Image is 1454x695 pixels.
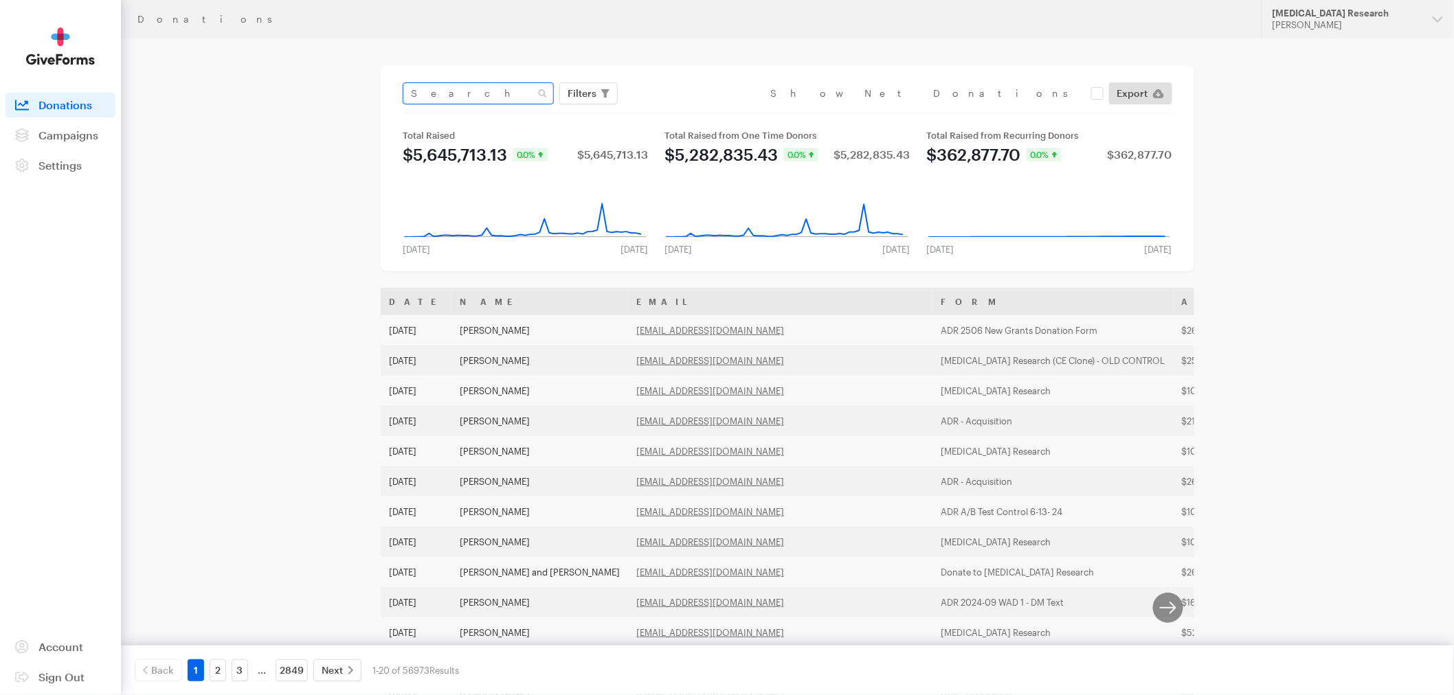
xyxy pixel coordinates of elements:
[932,288,1174,315] th: Form
[1273,8,1422,19] div: [MEDICAL_DATA] Research
[932,376,1174,406] td: [MEDICAL_DATA] Research
[636,627,784,638] a: [EMAIL_ADDRESS][DOMAIN_NAME]
[276,659,308,681] a: 2849
[932,497,1174,527] td: ADR A/B Test Control 6-13- 24
[932,406,1174,436] td: ADR - Acquisition
[451,345,628,376] td: [PERSON_NAME]
[1174,376,1285,406] td: $100.00
[451,587,628,617] td: [PERSON_NAME]
[636,325,784,336] a: [EMAIL_ADDRESS][DOMAIN_NAME]
[381,497,451,527] td: [DATE]
[38,98,92,111] span: Donations
[381,617,451,648] td: [DATE]
[381,527,451,557] td: [DATE]
[26,27,95,65] img: GiveForms
[38,159,82,172] span: Settings
[636,536,784,547] a: [EMAIL_ADDRESS][DOMAIN_NAME]
[451,288,628,315] th: Name
[636,597,784,608] a: [EMAIL_ADDRESS][DOMAIN_NAME]
[381,587,451,617] td: [DATE]
[664,146,778,163] div: $5,282,835.43
[932,436,1174,466] td: [MEDICAL_DATA] Research
[1174,315,1285,345] td: $26.58
[38,128,98,141] span: Campaigns
[1174,527,1285,557] td: $100.00
[927,130,1172,141] div: Total Raised from Recurring Donors
[932,466,1174,497] td: ADR - Acquisition
[451,436,628,466] td: [PERSON_NAME]
[656,244,700,255] div: [DATE]
[451,557,628,587] td: [PERSON_NAME] and [PERSON_NAME]
[451,527,628,557] td: [PERSON_NAME]
[38,640,83,653] span: Account
[232,659,248,681] a: 3
[932,315,1174,345] td: ADR 2506 New Grants Donation Form
[636,476,784,487] a: [EMAIL_ADDRESS][DOMAIN_NAME]
[932,587,1174,617] td: ADR 2024-09 WAD 1 - DM Text
[1174,587,1285,617] td: $16.07
[1109,82,1172,104] a: Export
[1117,85,1148,102] span: Export
[834,149,910,160] div: $5,282,835.43
[1174,497,1285,527] td: $100.00
[451,406,628,436] td: [PERSON_NAME]
[429,665,459,676] span: Results
[1174,288,1285,315] th: Amount
[381,557,451,587] td: [DATE]
[5,123,115,148] a: Campaigns
[5,153,115,178] a: Settings
[636,506,784,517] a: [EMAIL_ADDRESS][DOMAIN_NAME]
[322,662,343,679] span: Next
[636,567,784,578] a: [EMAIL_ADDRESS][DOMAIN_NAME]
[5,635,115,659] a: Account
[381,288,451,315] th: Date
[636,446,784,457] a: [EMAIL_ADDRESS][DOMAIN_NAME]
[451,315,628,345] td: [PERSON_NAME]
[403,146,507,163] div: $5,645,713.13
[451,466,628,497] td: [PERSON_NAME]
[381,315,451,345] td: [DATE]
[1273,19,1422,31] div: [PERSON_NAME]
[403,82,554,104] input: Search Name & Email
[568,85,596,102] span: Filters
[559,82,618,104] button: Filters
[628,288,932,315] th: Email
[1174,557,1285,587] td: $262.92
[5,93,115,117] a: Donations
[664,130,910,141] div: Total Raised from One Time Donors
[919,244,963,255] div: [DATE]
[1174,406,1285,436] td: $21.32
[513,148,548,161] div: 0.0%
[636,415,784,426] a: [EMAIL_ADDRESS][DOMAIN_NAME]
[372,659,459,681] div: 1-20 of 56973
[381,376,451,406] td: [DATE]
[875,244,919,255] div: [DATE]
[1108,149,1172,160] div: $362,877.70
[1174,345,1285,376] td: $25.00
[1027,148,1062,161] div: 0.0%
[38,670,85,683] span: Sign Out
[451,376,628,406] td: [PERSON_NAME]
[381,345,451,376] td: [DATE]
[932,617,1174,648] td: [MEDICAL_DATA] Research
[636,355,784,366] a: [EMAIL_ADDRESS][DOMAIN_NAME]
[5,665,115,690] a: Sign Out
[1174,617,1285,648] td: $52.84
[927,146,1021,163] div: $362,877.70
[313,659,361,681] a: Next
[451,497,628,527] td: [PERSON_NAME]
[1174,436,1285,466] td: $105.36
[210,659,226,681] a: 2
[932,557,1174,587] td: Donate to [MEDICAL_DATA] Research
[381,436,451,466] td: [DATE]
[783,148,818,161] div: 0.0%
[932,527,1174,557] td: [MEDICAL_DATA] Research
[636,385,784,396] a: [EMAIL_ADDRESS][DOMAIN_NAME]
[1174,466,1285,497] td: $26.58
[394,244,438,255] div: [DATE]
[932,345,1174,376] td: [MEDICAL_DATA] Research (CE Clone) - OLD CONTROL
[577,149,648,160] div: $5,645,713.13
[381,406,451,436] td: [DATE]
[1137,244,1181,255] div: [DATE]
[381,466,451,497] td: [DATE]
